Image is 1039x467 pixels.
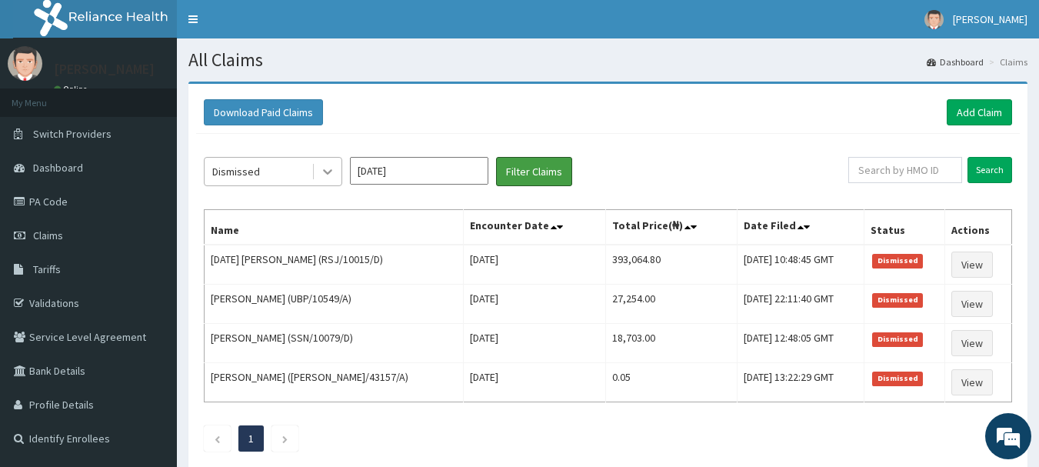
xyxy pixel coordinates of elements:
[205,210,464,245] th: Name
[464,324,606,363] td: [DATE]
[951,369,993,395] a: View
[951,252,993,278] a: View
[205,363,464,402] td: [PERSON_NAME] ([PERSON_NAME]/43157/A)
[252,8,289,45] div: Minimize live chat window
[872,332,923,346] span: Dismissed
[89,137,212,292] span: We're online!
[8,307,293,361] textarea: Type your message and hit 'Enter'
[738,245,864,285] td: [DATE] 10:48:45 GMT
[496,157,572,186] button: Filter Claims
[214,432,221,445] a: Previous page
[927,55,984,68] a: Dashboard
[738,324,864,363] td: [DATE] 12:48:05 GMT
[464,245,606,285] td: [DATE]
[872,293,923,307] span: Dismissed
[947,99,1012,125] a: Add Claim
[464,363,606,402] td: [DATE]
[33,161,83,175] span: Dashboard
[606,245,738,285] td: 393,064.80
[738,363,864,402] td: [DATE] 13:22:29 GMT
[738,210,864,245] th: Date Filed
[848,157,962,183] input: Search by HMO ID
[28,77,62,115] img: d_794563401_company_1708531726252_794563401
[33,127,112,141] span: Switch Providers
[281,432,288,445] a: Next page
[8,46,42,81] img: User Image
[864,210,944,245] th: Status
[606,363,738,402] td: 0.05
[205,324,464,363] td: [PERSON_NAME] (SSN/10079/D)
[33,228,63,242] span: Claims
[606,324,738,363] td: 18,703.00
[464,285,606,324] td: [DATE]
[967,157,1012,183] input: Search
[205,245,464,285] td: [DATE] [PERSON_NAME] (RSJ/10015/D)
[248,432,254,445] a: Page 1 is your current page
[212,164,260,179] div: Dismissed
[464,210,606,245] th: Encounter Date
[872,254,923,268] span: Dismissed
[951,330,993,356] a: View
[872,372,923,385] span: Dismissed
[985,55,1027,68] li: Claims
[944,210,1011,245] th: Actions
[924,10,944,29] img: User Image
[188,50,1027,70] h1: All Claims
[54,84,91,95] a: Online
[54,62,155,76] p: [PERSON_NAME]
[606,210,738,245] th: Total Price(₦)
[80,86,258,106] div: Chat with us now
[350,157,488,185] input: Select Month and Year
[953,12,1027,26] span: [PERSON_NAME]
[204,99,323,125] button: Download Paid Claims
[205,285,464,324] td: [PERSON_NAME] (UBP/10549/A)
[951,291,993,317] a: View
[606,285,738,324] td: 27,254.00
[738,285,864,324] td: [DATE] 22:11:40 GMT
[33,262,61,276] span: Tariffs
